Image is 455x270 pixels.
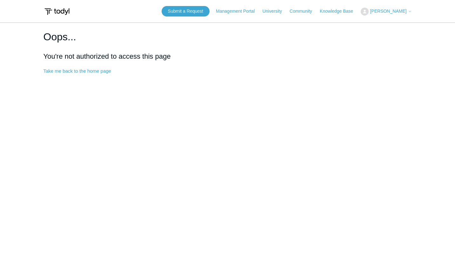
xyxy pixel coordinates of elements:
h1: Oops... [43,29,412,44]
a: Submit a Request [162,6,210,16]
a: University [262,8,288,15]
a: Management Portal [216,8,261,15]
button: [PERSON_NAME] [361,8,412,16]
a: Knowledge Base [320,8,359,15]
h2: You're not authorized to access this page [43,51,412,62]
a: Take me back to the home page [43,68,111,74]
a: Community [290,8,318,15]
span: [PERSON_NAME] [370,9,406,14]
img: Todyl Support Center Help Center home page [43,6,70,17]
